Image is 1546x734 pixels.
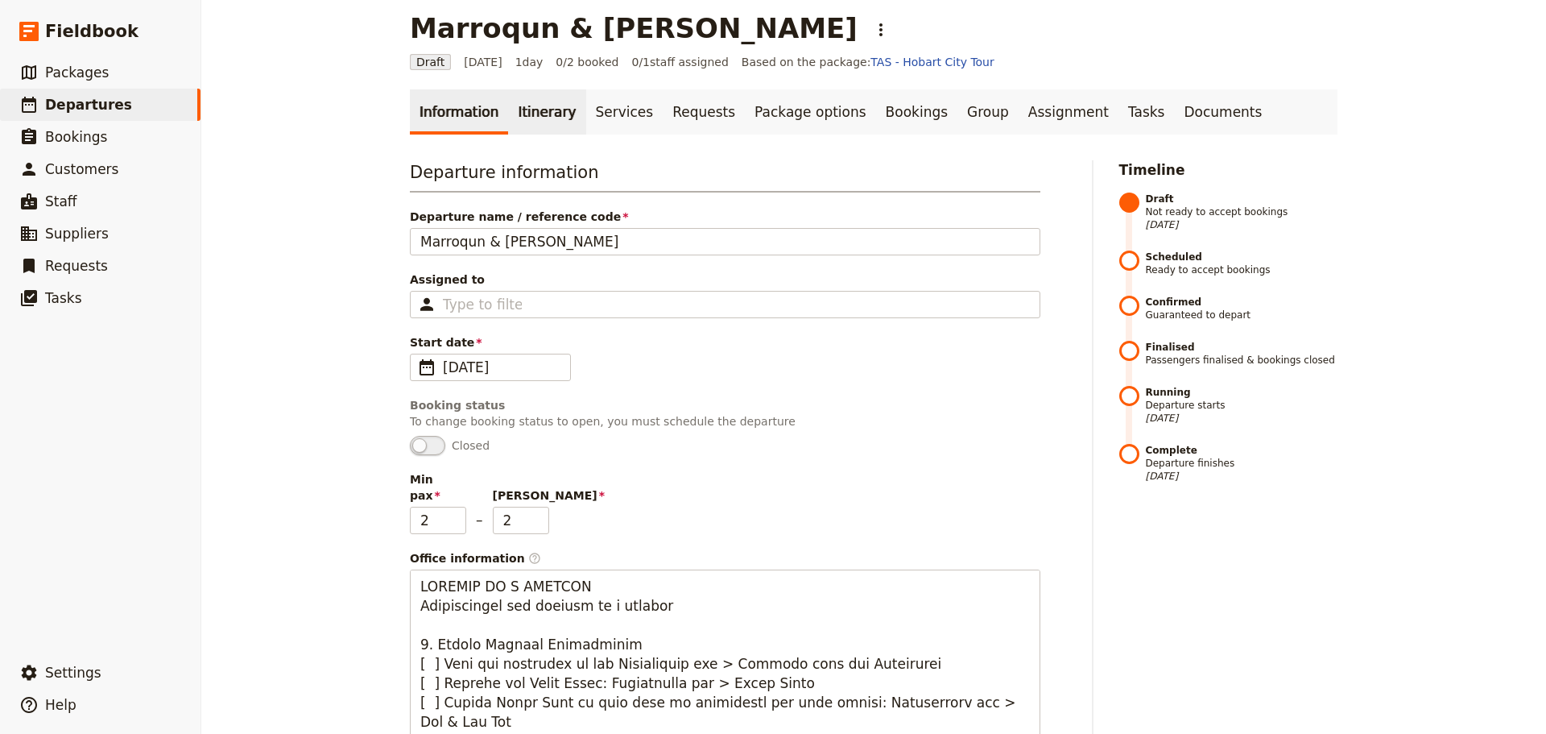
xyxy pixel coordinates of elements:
[1146,386,1338,425] span: Departure starts
[1146,296,1338,321] span: Guaranteed to depart
[1174,89,1271,135] a: Documents
[1146,193,1338,231] span: Not ready to accept bookings
[1118,89,1175,135] a: Tasks
[1146,341,1338,367] span: Passengers finalised & bookings closed
[45,129,107,145] span: Bookings
[663,89,745,135] a: Requests
[745,89,875,135] a: Package options
[410,228,1040,255] input: Departure name / reference code
[528,552,541,565] span: ​
[410,54,451,70] span: Draft
[1146,470,1338,483] span: [DATE]
[493,487,549,504] span: [PERSON_NAME]
[742,54,994,70] span: Based on the package:
[515,54,544,70] span: 1 day
[410,160,1040,193] h3: Departure information
[508,89,585,135] a: Itinerary
[45,258,108,274] span: Requests
[443,358,560,377] span: [DATE]
[1146,251,1338,263] strong: Scheduled
[476,510,483,534] span: –
[464,54,502,70] span: [DATE]
[410,507,466,534] input: Min pax
[45,665,101,681] span: Settings
[556,54,618,70] span: 0/2 booked
[45,697,76,713] span: Help
[452,437,490,454] span: Closed
[870,56,994,68] a: TAS - Hobart City Tour
[45,193,77,209] span: Staff
[867,16,895,44] button: Actions
[410,397,1040,413] div: Booking status
[410,334,1040,350] span: Start date
[1146,296,1338,309] strong: Confirmed
[417,358,436,377] span: ​
[1146,218,1338,231] span: [DATE]
[1146,444,1338,457] strong: Complete
[1146,412,1338,425] span: [DATE]
[1146,341,1338,354] strong: Finalised
[45,226,109,242] span: Suppliers
[1119,160,1338,180] h2: Timeline
[1146,251,1338,276] span: Ready to accept bookings
[876,89,957,135] a: Bookings
[1019,89,1118,135] a: Assignment
[1146,193,1338,205] strong: Draft
[45,19,138,44] span: Fieldbook
[410,413,1040,429] p: To change booking status to open, you must schedule the departure
[586,89,663,135] a: Services
[410,12,858,44] h1: Marroqun & [PERSON_NAME]
[493,507,549,534] input: [PERSON_NAME]
[45,161,118,177] span: Customers
[631,54,728,70] span: 0 / 1 staff assigned
[45,64,109,81] span: Packages
[1146,386,1338,399] strong: Running
[410,272,1040,288] span: Assigned to
[410,471,466,504] span: Min pax
[45,290,82,306] span: Tasks
[410,209,1040,225] span: Departure name / reference code
[443,295,522,314] input: Assigned to
[45,97,132,113] span: Departures
[1146,444,1338,483] span: Departure finishes
[957,89,1019,135] a: Group
[410,550,1040,566] span: Office information
[410,89,508,135] a: Information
